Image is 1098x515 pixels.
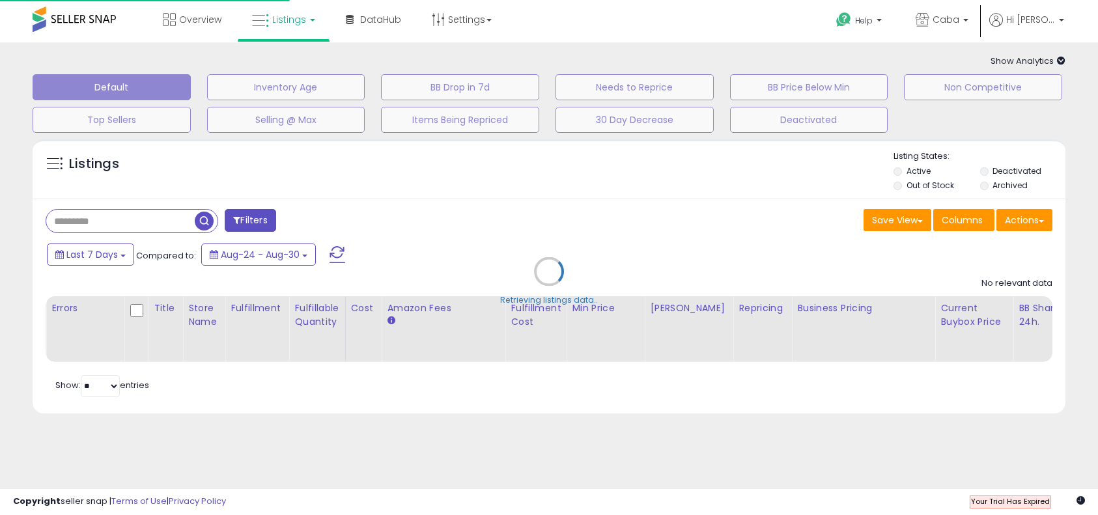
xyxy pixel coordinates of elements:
span: Show Analytics [991,55,1065,67]
span: Hi [PERSON_NAME] [1006,13,1055,26]
div: seller snap | | [13,495,226,508]
i: Get Help [836,12,852,28]
button: Deactivated [730,107,888,133]
button: 30 Day Decrease [556,107,714,133]
a: Terms of Use [111,495,167,507]
span: Listings [272,13,306,26]
button: BB Drop in 7d [381,74,539,100]
button: Top Sellers [33,107,191,133]
button: Selling @ Max [207,107,365,133]
button: Default [33,74,191,100]
span: Your Trial Has Expired [971,496,1050,507]
span: Caba [933,13,959,26]
button: Non Competitive [904,74,1062,100]
button: Inventory Age [207,74,365,100]
span: DataHub [360,13,401,26]
a: Privacy Policy [169,495,226,507]
span: Overview [179,13,221,26]
button: BB Price Below Min [730,74,888,100]
a: Hi [PERSON_NAME] [989,13,1064,42]
div: Retrieving listings data.. [500,294,598,306]
button: Items Being Repriced [381,107,539,133]
strong: Copyright [13,495,61,507]
span: Help [855,15,873,26]
button: Needs to Reprice [556,74,714,100]
a: Help [826,2,895,42]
